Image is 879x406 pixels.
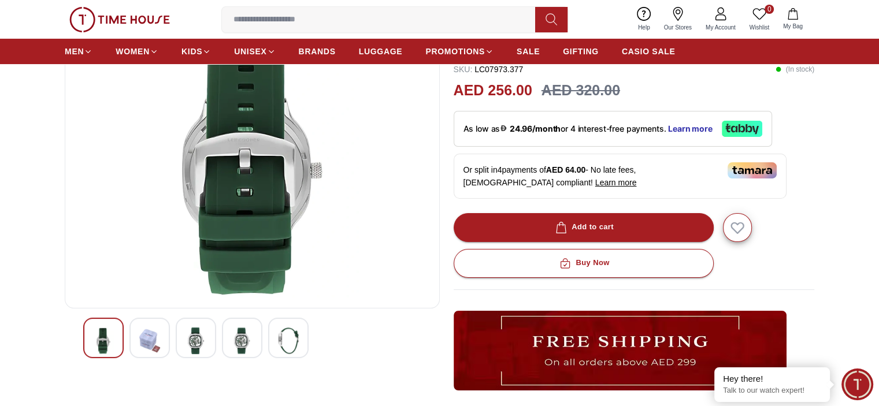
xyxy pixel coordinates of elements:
[454,154,787,199] div: Or split in 4 payments of - No late fees, [DEMOGRAPHIC_DATA] compliant!
[454,65,473,74] span: SKU :
[425,46,485,57] span: PROMOTIONS
[517,41,540,62] a: SALE
[425,41,494,62] a: PROMOTIONS
[359,46,403,57] span: LUGGAGE
[278,327,299,354] img: Lee Cooper Men's Analog Green Dial Watch - LC07973.377
[776,64,814,75] p: ( In stock )
[633,23,655,32] span: Help
[701,23,740,32] span: My Account
[65,46,84,57] span: MEN
[728,162,777,178] img: Tamara
[454,249,714,278] button: Buy Now
[745,23,774,32] span: Wishlist
[234,46,266,57] span: UNISEX
[723,373,821,385] div: Hey there!
[359,41,403,62] a: LUGGAGE
[139,327,160,354] img: Lee Cooper Men's Analog Green Dial Watch - LC07973.377
[116,46,150,57] span: WOMEN
[181,46,202,57] span: KIDS
[75,21,430,299] img: Lee Cooper Men's Analog Green Dial Watch - LC07973.377
[186,327,206,354] img: Lee Cooper Men's Analog Green Dial Watch - LC07973.377
[765,5,774,14] span: 0
[69,7,170,32] img: ...
[622,46,676,57] span: CASIO SALE
[723,386,821,396] p: Talk to our watch expert!
[542,80,620,102] h3: AED 320.00
[454,80,532,102] h2: AED 256.00
[778,22,807,31] span: My Bag
[622,41,676,62] a: CASIO SALE
[93,327,114,354] img: Lee Cooper Men's Analog Green Dial Watch - LC07973.377
[454,64,524,75] p: LC07973.377
[657,5,699,34] a: Our Stores
[557,256,609,270] div: Buy Now
[454,213,714,242] button: Add to cart
[841,368,873,400] div: Chat Widget
[234,41,275,62] a: UNISEX
[181,41,211,62] a: KIDS
[517,46,540,57] span: SALE
[776,6,810,33] button: My Bag
[299,46,336,57] span: BRANDS
[595,178,637,187] span: Learn more
[232,327,253,354] img: Lee Cooper Men's Analog Green Dial Watch - LC07973.377
[563,46,599,57] span: GIFTING
[454,311,787,390] img: ...
[299,41,336,62] a: BRANDS
[553,221,614,234] div: Add to cart
[65,41,92,62] a: MEN
[546,165,585,174] span: AED 64.00
[659,23,696,32] span: Our Stores
[743,5,776,34] a: 0Wishlist
[563,41,599,62] a: GIFTING
[631,5,657,34] a: Help
[116,41,158,62] a: WOMEN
